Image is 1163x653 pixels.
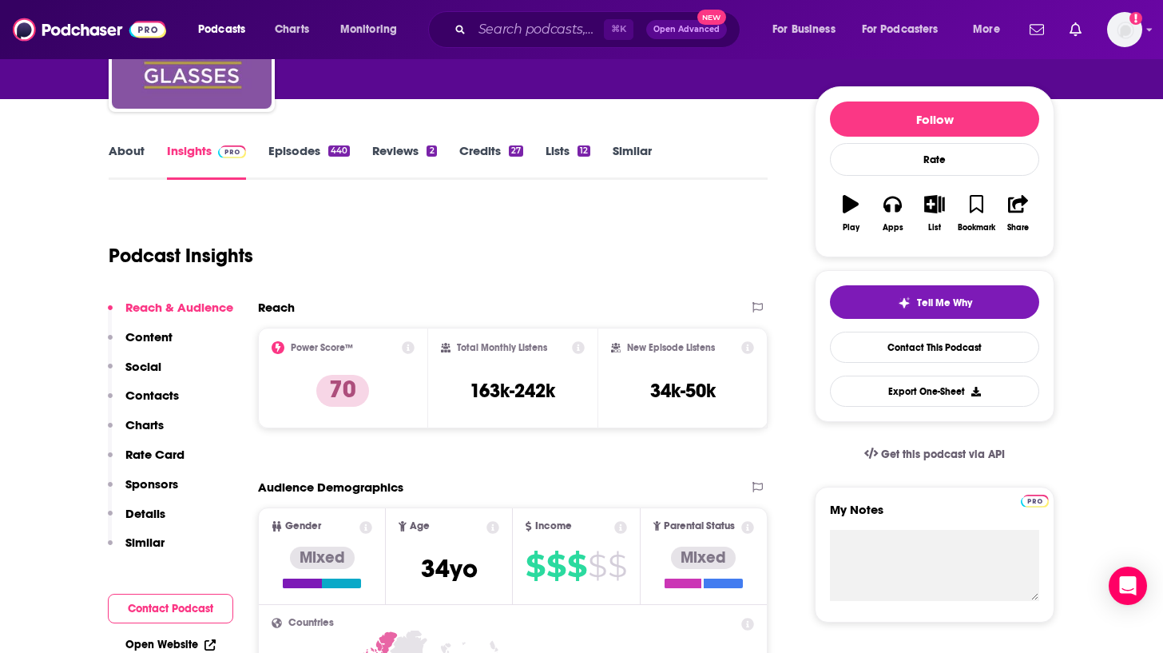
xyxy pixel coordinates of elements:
span: Tell Me Why [917,297,972,309]
button: open menu [187,17,266,42]
span: Open Advanced [653,26,720,34]
a: Open Website [125,638,216,651]
p: Sponsors [125,476,178,492]
button: List [914,185,955,242]
div: Play [843,223,859,233]
h3: 163k-242k [470,379,555,403]
a: Pro website [1021,492,1049,508]
div: 2 [427,145,436,157]
button: Reach & Audience [108,300,233,329]
div: Search podcasts, credits, & more... [443,11,756,48]
button: Contacts [108,388,179,417]
h3: 34k-50k [650,379,716,403]
span: Income [535,521,572,532]
button: Export One-Sheet [830,376,1039,407]
span: $ [526,553,545,579]
span: For Business [772,18,836,41]
p: Content [125,329,173,344]
div: 440 [328,145,350,157]
a: Credits27 [459,143,523,180]
button: Details [108,506,165,536]
a: Show notifications dropdown [1063,16,1088,43]
h2: New Episode Listens [627,342,715,353]
svg: Add a profile image [1129,12,1142,25]
input: Search podcasts, credits, & more... [472,17,604,42]
span: Age [410,521,430,532]
span: Podcasts [198,18,245,41]
button: Play [830,185,871,242]
span: Countries [288,618,334,628]
span: $ [546,553,566,579]
span: Monitoring [340,18,397,41]
h2: Reach [258,300,295,315]
div: Mixed [290,547,355,569]
span: Logged in as ei1745 [1107,12,1142,47]
span: Get this podcast via API [881,448,1005,461]
span: $ [588,553,606,579]
p: Reach & Audience [125,300,233,315]
div: Open Intercom Messenger [1109,567,1147,605]
p: Rate Card [125,447,185,462]
p: Details [125,506,165,521]
img: Podchaser Pro [218,145,246,158]
button: open menu [962,17,1020,42]
button: Charts [108,417,164,447]
span: More [973,18,1000,41]
button: Content [108,329,173,359]
img: tell me why sparkle [898,297,911,309]
button: Share [998,185,1039,242]
div: Mixed [671,547,736,569]
button: open menu [851,17,962,42]
p: 70 [316,375,369,407]
button: Bookmark [955,185,997,242]
p: Contacts [125,388,179,403]
button: Open AdvancedNew [646,20,727,39]
a: Contact This Podcast [830,332,1039,363]
h2: Power Score™ [291,342,353,353]
div: Share [1007,223,1029,233]
div: 12 [578,145,590,157]
span: For Podcasters [862,18,939,41]
a: Show notifications dropdown [1023,16,1050,43]
a: Charts [264,17,319,42]
span: ⌘ K [604,19,633,40]
h1: Podcast Insights [109,244,253,268]
div: Bookmark [958,223,995,233]
p: Charts [125,417,164,432]
div: Rate [830,143,1039,176]
img: Podchaser - Follow, Share and Rate Podcasts [13,14,166,45]
a: InsightsPodchaser Pro [167,143,246,180]
a: Get this podcast via API [851,435,1018,474]
h2: Total Monthly Listens [457,342,547,353]
img: User Profile [1107,12,1142,47]
button: Sponsors [108,476,178,506]
button: Apps [871,185,913,242]
button: tell me why sparkleTell Me Why [830,285,1039,319]
span: Gender [285,521,321,532]
span: Charts [275,18,309,41]
a: About [109,143,145,180]
span: Parental Status [664,521,735,532]
span: 34 yo [421,553,478,584]
a: Episodes440 [268,143,350,180]
button: open menu [761,17,855,42]
button: Show profile menu [1107,12,1142,47]
button: Rate Card [108,447,185,476]
div: 27 [509,145,523,157]
button: Follow [830,102,1039,137]
div: Apps [883,223,903,233]
img: Podchaser Pro [1021,495,1049,508]
button: Social [108,359,161,388]
span: New [697,10,726,25]
a: Similar [613,143,652,180]
label: My Notes [830,502,1039,530]
div: List [928,223,941,233]
h2: Audience Demographics [258,480,403,495]
p: Similar [125,535,165,550]
span: $ [567,553,586,579]
a: Reviews2 [372,143,436,180]
p: Social [125,359,161,374]
span: $ [608,553,626,579]
button: Contact Podcast [108,594,233,623]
